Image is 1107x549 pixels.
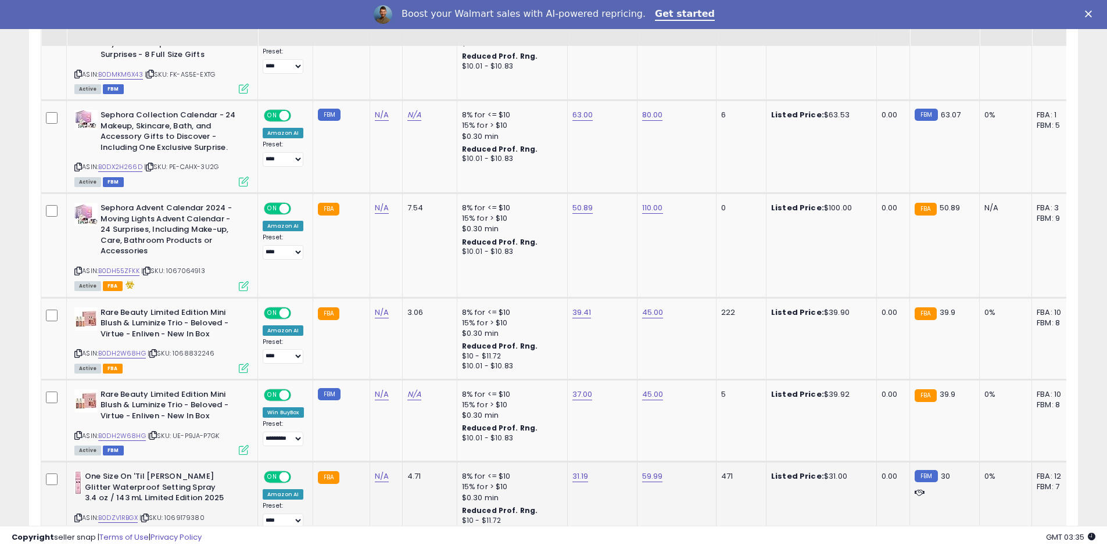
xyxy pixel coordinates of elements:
[407,389,421,400] a: N/A
[289,390,308,400] span: OFF
[85,471,226,507] b: One Size On 'Til [PERSON_NAME] Glitter Waterproof Setting Spray 3.4 oz / 143 mL Limited Edition 2025
[103,281,123,291] span: FBA
[462,203,558,213] div: 8% for <= $10
[265,390,280,400] span: ON
[375,389,389,400] a: N/A
[940,389,956,400] span: 39.9
[462,505,538,515] b: Reduced Prof. Rng.
[915,389,936,402] small: FBA
[1037,400,1075,410] div: FBM: 8
[74,177,101,187] span: All listings currently available for purchase on Amazon
[101,307,242,343] b: Rare Beauty Limited Edition Mini Blush & Luminize Trio - Beloved - Virtue - Enliven - New In Box
[407,203,448,213] div: 7.54
[74,446,101,455] span: All listings currently available for purchase on Amazon
[1037,482,1075,492] div: FBM: 7
[462,433,558,443] div: $10.01 - $10.83
[263,234,304,260] div: Preset:
[771,202,824,213] b: Listed Price:
[771,389,824,400] b: Listed Price:
[289,308,308,318] span: OFF
[103,177,124,187] span: FBM
[462,341,538,351] b: Reduced Prof. Rng.
[98,431,146,441] a: B0DH2W68HG
[74,307,249,372] div: ASIN:
[263,325,303,336] div: Amazon AI
[318,388,341,400] small: FBM
[98,70,143,80] a: B0DMKM6X43
[462,224,558,234] div: $0.30 min
[74,84,101,94] span: All listings currently available for purchase on Amazon
[74,110,98,130] img: 51BpUKZe-cL._SL40_.jpg
[572,109,593,121] a: 63.00
[642,202,663,214] a: 110.00
[940,202,961,213] span: 50.89
[289,204,308,214] span: OFF
[74,281,101,291] span: All listings currently available for purchase on Amazon
[1085,10,1097,17] div: Close
[984,110,1023,120] div: 0%
[915,109,937,121] small: FBM
[984,471,1023,482] div: 0%
[263,420,304,446] div: Preset:
[462,62,558,71] div: $10.01 - $10.83
[101,389,242,425] b: Rare Beauty Limited Edition Mini Blush & Luminize Trio - Beloved - Virtue - Enliven - New In Box
[375,307,389,318] a: N/A
[771,307,868,318] div: $39.90
[882,471,901,482] div: 0.00
[98,266,139,276] a: B0DH55ZFKK
[721,110,757,120] div: 6
[139,513,205,522] span: | SKU: 1069179380
[462,471,558,482] div: 8% for <= $10
[721,203,757,213] div: 0
[74,307,98,331] img: 41Guay0giSL._SL40_.jpg
[462,482,558,492] div: 15% for > $10
[462,120,558,131] div: 15% for > $10
[289,111,308,121] span: OFF
[1046,532,1095,543] span: 2025-09-6 03:35 GMT
[462,400,558,410] div: 15% for > $10
[265,111,280,121] span: ON
[318,109,341,121] small: FBM
[984,203,1023,213] div: N/A
[151,532,202,543] a: Privacy Policy
[1037,307,1075,318] div: FBA: 10
[721,307,757,318] div: 222
[263,221,303,231] div: Amazon AI
[148,431,219,440] span: | SKU: UE-P9JA-P7GK
[263,338,304,364] div: Preset:
[940,307,956,318] span: 39.9
[263,141,304,167] div: Preset:
[263,128,303,138] div: Amazon AI
[12,532,54,543] strong: Copyright
[103,364,123,374] span: FBA
[263,502,304,528] div: Preset:
[375,471,389,482] a: N/A
[263,407,304,418] div: Win BuyBox
[462,318,558,328] div: 15% for > $10
[462,213,558,224] div: 15% for > $10
[462,247,558,257] div: $10.01 - $10.83
[462,307,558,318] div: 8% for <= $10
[74,471,82,494] img: 41eM6Osn8cL._SL40_.jpg
[984,307,1023,318] div: 0%
[771,471,868,482] div: $31.00
[98,513,138,523] a: B0DZV1RBGX
[407,109,421,121] a: N/A
[771,471,824,482] b: Listed Price:
[101,110,242,156] b: Sephora Collection Calendar - 24 Makeup, Skincare, Bath, and Accessory Gifts to Discover - Includ...
[462,328,558,339] div: $0.30 min
[98,349,146,358] a: B0DH2W68HG
[462,154,558,164] div: $10.01 - $10.83
[771,109,824,120] b: Listed Price:
[74,389,98,412] img: 41Guay0giSL._SL40_.jpg
[915,307,936,320] small: FBA
[771,389,868,400] div: $39.92
[882,307,901,318] div: 0.00
[318,307,339,320] small: FBA
[99,532,149,543] a: Terms of Use
[265,308,280,318] span: ON
[915,203,936,216] small: FBA
[642,471,663,482] a: 59.99
[318,471,339,484] small: FBA
[915,470,937,482] small: FBM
